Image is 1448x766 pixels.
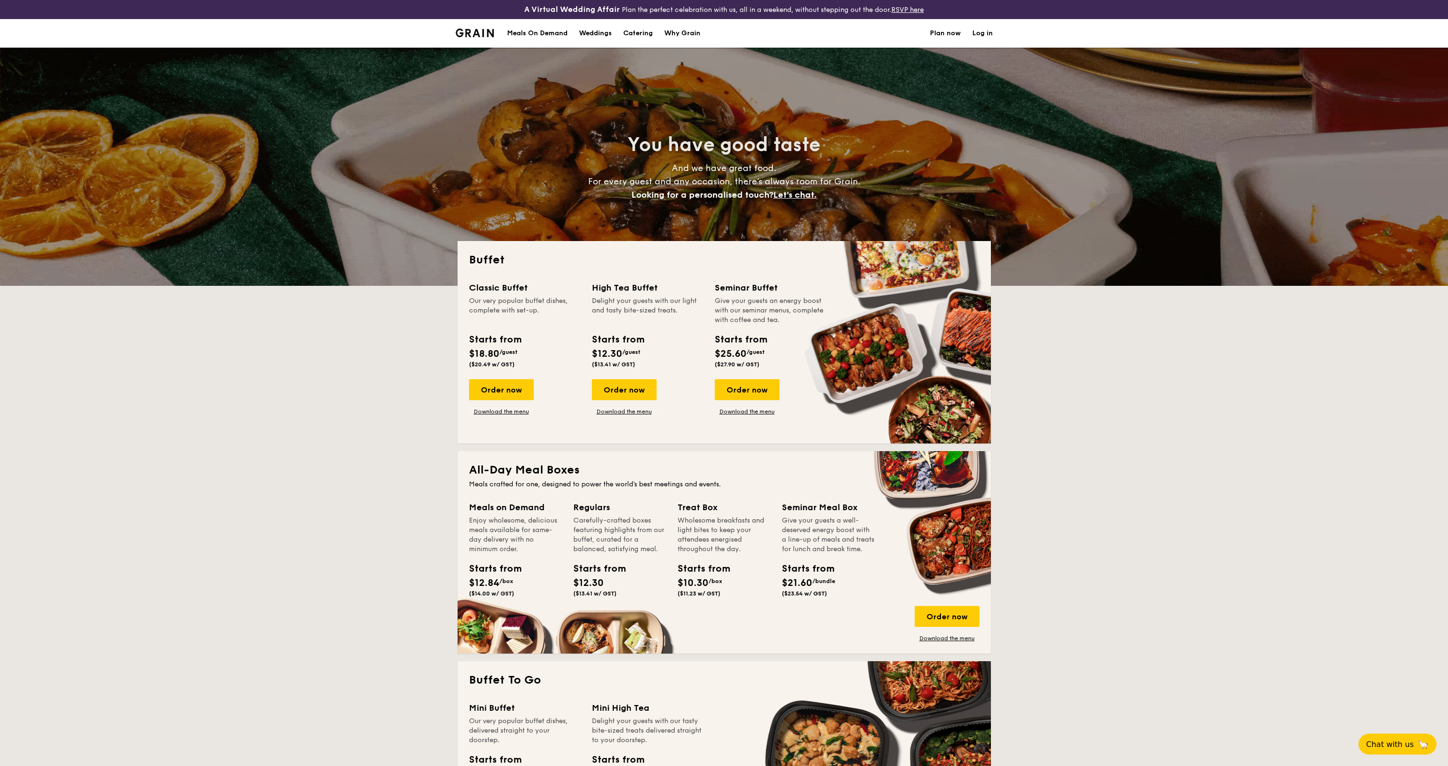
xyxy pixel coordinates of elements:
a: Download the menu [715,408,779,415]
a: Log in [972,19,993,48]
div: Order now [715,379,779,400]
div: Carefully-crafted boxes featuring highlights from our buffet, curated for a balanced, satisfying ... [573,516,666,554]
a: Logotype [456,29,494,37]
div: Starts from [469,562,512,576]
div: Give your guests an energy boost with our seminar menus, complete with coffee and tea. [715,296,826,325]
span: /box [709,578,722,585]
span: $25.60 [715,348,747,360]
h1: Catering [623,19,653,48]
span: ($11.23 w/ GST) [678,590,720,597]
a: Catering [618,19,659,48]
a: RSVP here [891,6,924,14]
a: Meals On Demand [501,19,573,48]
div: Regulars [573,501,666,514]
span: Chat with us [1366,740,1414,749]
div: Our very popular buffet dishes, delivered straight to your doorstep. [469,716,580,745]
span: /guest [622,349,640,355]
div: Classic Buffet [469,281,580,294]
div: Starts from [573,562,616,576]
span: Let's chat. [773,190,817,200]
span: You have good taste [628,133,820,156]
div: Order now [592,379,657,400]
div: Weddings [579,19,612,48]
div: Seminar Meal Box [782,501,875,514]
span: $12.30 [573,577,604,589]
span: ($13.41 w/ GST) [573,590,617,597]
span: Looking for a personalised touch? [631,190,773,200]
a: Download the menu [469,408,534,415]
div: Enjoy wholesome, delicious meals available for same-day delivery with no minimum order. [469,516,562,554]
span: /bundle [812,578,835,585]
div: Starts from [678,562,720,576]
a: Plan now [930,19,961,48]
span: $12.84 [469,577,499,589]
div: Mini High Tea [592,701,703,715]
span: ($20.49 w/ GST) [469,361,515,368]
div: Mini Buffet [469,701,580,715]
div: Delight your guests with our light and tasty bite-sized treats. [592,296,703,325]
div: Order now [469,379,534,400]
div: Starts from [592,333,644,347]
div: High Tea Buffet [592,281,703,294]
span: /guest [499,349,518,355]
span: $21.60 [782,577,812,589]
span: 🦙 [1418,739,1429,750]
span: ($14.00 w/ GST) [469,590,514,597]
div: Seminar Buffet [715,281,826,294]
img: Grain [456,29,494,37]
span: ($13.41 w/ GST) [592,361,635,368]
div: Treat Box [678,501,770,514]
div: Give your guests a well-deserved energy boost with a line-up of meals and treats for lunch and br... [782,516,875,554]
div: Meals crafted for one, designed to power the world's best meetings and events. [469,480,979,489]
div: Our very popular buffet dishes, complete with set-up. [469,296,580,325]
a: Download the menu [592,408,657,415]
div: Starts from [715,333,767,347]
button: Chat with us🦙 [1358,734,1437,755]
div: Starts from [469,333,521,347]
div: Why Grain [664,19,700,48]
a: Why Grain [659,19,706,48]
a: Weddings [573,19,618,48]
h2: All-Day Meal Boxes [469,463,979,478]
span: And we have great food. For every guest and any occasion, there’s always room for Grain. [588,163,860,200]
span: $10.30 [678,577,709,589]
span: /guest [747,349,765,355]
h2: Buffet [469,252,979,268]
h4: A Virtual Wedding Affair [524,4,620,15]
div: Order now [915,606,979,627]
div: Wholesome breakfasts and light bites to keep your attendees energised throughout the day. [678,516,770,554]
div: Starts from [782,562,825,576]
div: Plan the perfect celebration with us, all in a weekend, without stepping out the door. [450,4,999,15]
span: ($23.54 w/ GST) [782,590,827,597]
span: ($27.90 w/ GST) [715,361,759,368]
h2: Buffet To Go [469,673,979,688]
a: Download the menu [915,635,979,642]
span: $18.80 [469,348,499,360]
div: Meals On Demand [507,19,568,48]
div: Meals on Demand [469,501,562,514]
div: Delight your guests with our tasty bite-sized treats delivered straight to your doorstep. [592,716,703,745]
span: $12.30 [592,348,622,360]
span: /box [499,578,513,585]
